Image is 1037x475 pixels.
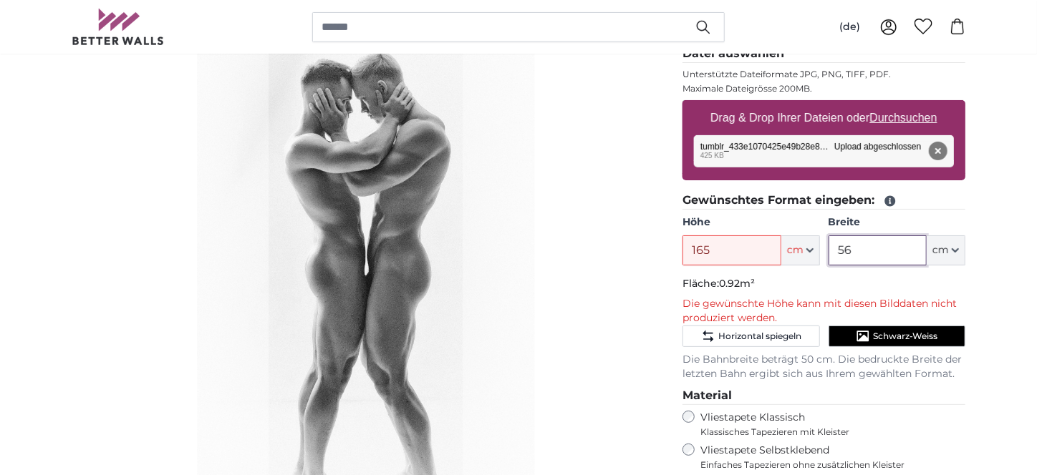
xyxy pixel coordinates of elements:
button: (de) [828,14,872,40]
u: Durchsuchen [870,112,937,124]
button: Horizontal spiegeln [683,325,819,347]
span: cm [932,243,949,258]
button: Schwarz-Weiss [829,325,965,347]
label: Vliestapete Klassisch [700,411,954,438]
p: Maximale Dateigrösse 200MB. [683,83,965,94]
span: 0.92m² [719,277,755,290]
p: Die gewünschte Höhe kann mit diesen Bilddaten nicht produziert werden. [683,297,965,325]
span: Einfaches Tapezieren ohne zusätzlichen Kleister [700,459,965,471]
label: Breite [829,215,965,230]
span: Horizontal spiegeln [718,330,801,342]
p: Die Bahnbreite beträgt 50 cm. Die bedruckte Breite der letzten Bahn ergibt sich aus Ihrem gewählt... [683,353,965,381]
button: cm [781,235,820,265]
legend: Datei auswählen [683,45,965,63]
label: Drag & Drop Ihrer Dateien oder [705,104,943,132]
img: Betterwalls [72,9,165,45]
label: Vliestapete Selbstklebend [700,444,965,471]
button: cm [927,235,965,265]
p: Fläche: [683,277,965,291]
span: Klassisches Tapezieren mit Kleister [700,426,954,438]
p: Unterstützte Dateiformate JPG, PNG, TIFF, PDF. [683,69,965,80]
legend: Material [683,387,965,405]
span: Schwarz-Weiss [873,330,938,342]
legend: Gewünschtes Format eingeben: [683,192,965,210]
span: cm [787,243,804,258]
label: Höhe [683,215,819,230]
